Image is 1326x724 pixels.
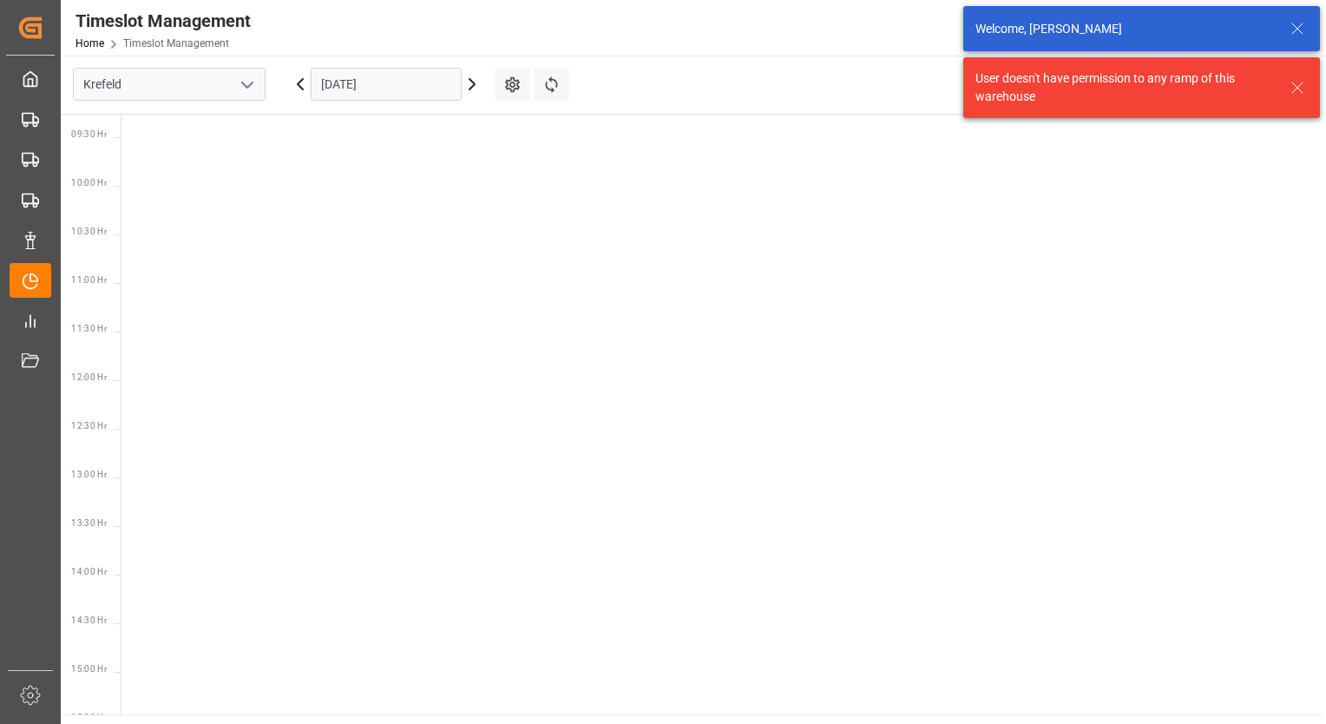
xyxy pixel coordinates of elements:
span: 13:30 Hr [71,518,107,528]
input: DD.MM.YYYY [311,68,462,101]
span: 12:30 Hr [71,421,107,431]
div: Timeslot Management [75,8,251,34]
input: Type to search/select [73,68,266,101]
span: 09:30 Hr [71,129,107,139]
span: 12:00 Hr [71,372,107,382]
button: open menu [233,71,259,98]
span: 15:30 Hr [71,713,107,722]
a: Home [75,37,104,49]
span: 11:00 Hr [71,275,107,285]
span: 10:30 Hr [71,227,107,236]
span: 15:00 Hr [71,664,107,674]
div: Welcome, [PERSON_NAME] [975,20,1274,38]
span: 10:00 Hr [71,178,107,188]
span: 14:30 Hr [71,615,107,625]
span: 11:30 Hr [71,324,107,333]
div: User doesn't have permission to any ramp of this warehouse [975,69,1274,106]
span: 14:00 Hr [71,567,107,576]
span: 13:00 Hr [71,470,107,479]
